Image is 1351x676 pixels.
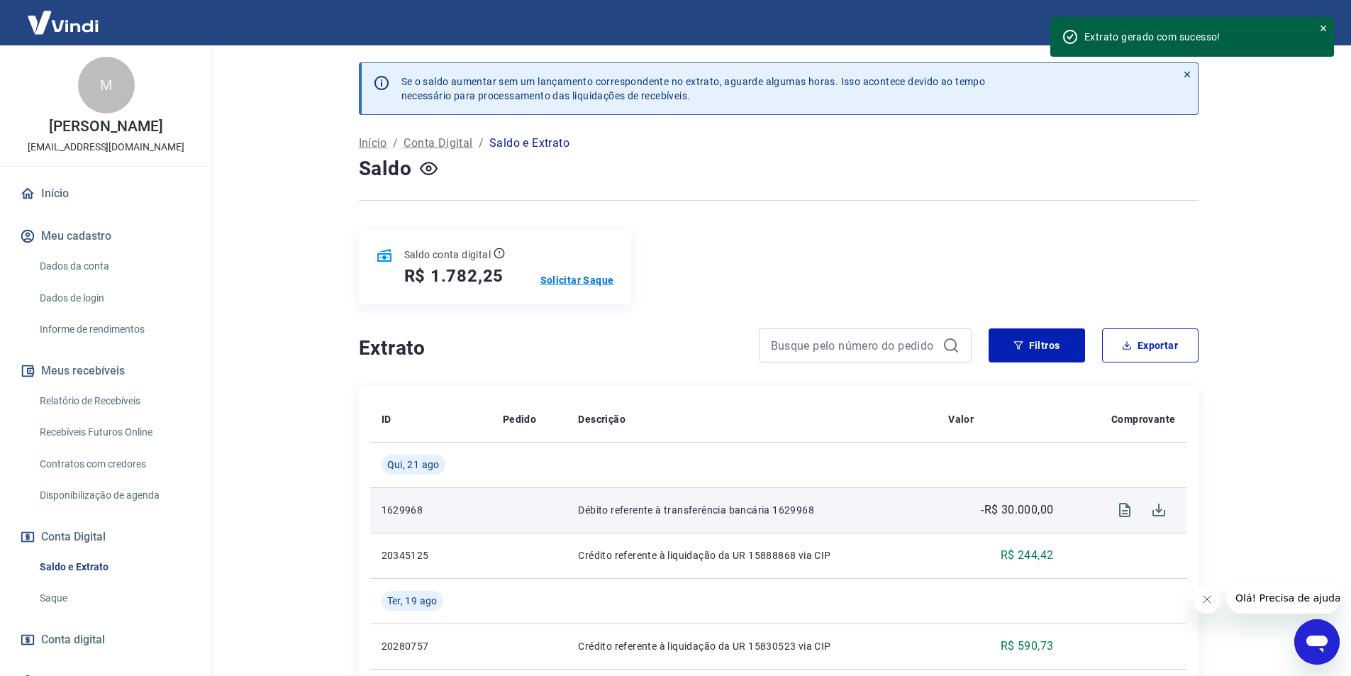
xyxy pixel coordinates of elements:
h4: Extrato [359,334,742,362]
p: [PERSON_NAME] [49,119,162,134]
button: Sair [1283,10,1334,36]
p: R$ 244,42 [1001,547,1054,564]
p: 20280757 [382,639,480,653]
a: Saldo e Extrato [34,553,195,582]
div: M [78,57,135,113]
p: [EMAIL_ADDRESS][DOMAIN_NAME] [28,140,184,155]
p: Débito referente à transferência bancária 1629968 [578,503,925,517]
a: Dados de login [34,284,195,313]
iframe: Fechar mensagem [1193,585,1221,614]
span: Ter, 19 ago [387,594,438,608]
span: Download [1142,493,1176,527]
input: Busque pelo número do pedido [771,335,937,356]
button: Meus recebíveis [17,355,195,387]
div: Extrato gerado com sucesso! [1084,30,1301,44]
a: Informe de rendimentos [34,315,195,344]
p: ID [382,412,391,426]
img: Vindi [17,1,109,44]
h5: R$ 1.782,25 [404,265,504,287]
button: Conta Digital [17,521,195,553]
p: Descrição [578,412,626,426]
a: Recebíveis Futuros Online [34,418,195,447]
p: Comprovante [1111,412,1175,426]
iframe: Mensagem da empresa [1227,582,1340,614]
button: Filtros [989,328,1085,362]
a: Relatório de Recebíveis [34,387,195,416]
p: / [479,135,484,152]
a: Solicitar Saque [540,273,614,287]
p: 1629968 [382,503,480,517]
p: Saldo e Extrato [489,135,569,152]
h4: Saldo [359,155,412,183]
a: Dados da conta [34,252,195,281]
a: Início [17,178,195,209]
button: Exportar [1102,328,1199,362]
a: Contratos com credores [34,450,195,479]
a: Conta digital [17,624,195,655]
iframe: Botão para abrir a janela de mensagens [1294,619,1340,665]
p: Crédito referente à liquidação da UR 15830523 via CIP [578,639,925,653]
span: Olá! Precisa de ajuda? [9,10,119,21]
p: Crédito referente à liquidação da UR 15888868 via CIP [578,548,925,563]
span: Conta digital [41,630,105,650]
span: Qui, 21 ago [387,458,440,472]
p: Se o saldo aumentar sem um lançamento correspondente no extrato, aguarde algumas horas. Isso acon... [401,74,986,103]
p: / [393,135,398,152]
p: Pedido [503,412,536,426]
button: Meu cadastro [17,221,195,252]
p: 20345125 [382,548,480,563]
a: Disponibilização de agenda [34,481,195,510]
a: Conta Digital [404,135,472,152]
p: Valor [948,412,974,426]
p: Saldo conta digital [404,248,491,262]
p: R$ 590,73 [1001,638,1054,655]
p: -R$ 30.000,00 [981,502,1053,519]
a: Saque [34,584,195,613]
a: Início [359,135,387,152]
span: Visualizar [1108,493,1142,527]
